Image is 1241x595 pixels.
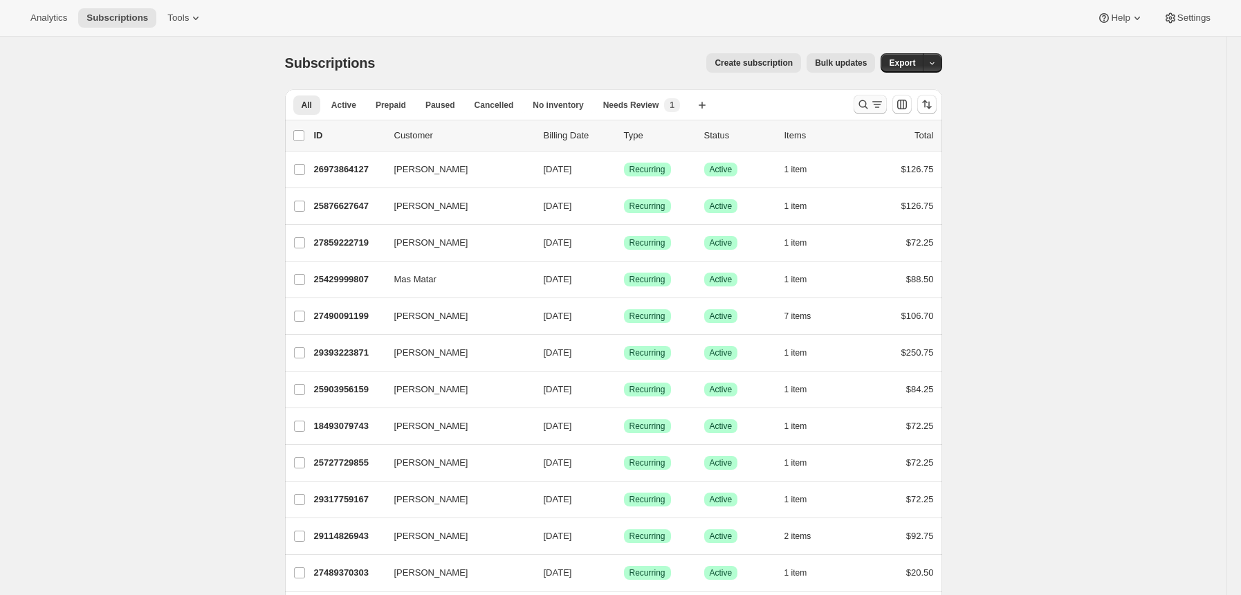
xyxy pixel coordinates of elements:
span: Needs Review [603,100,659,111]
span: 1 item [784,567,807,578]
span: [PERSON_NAME] [394,419,468,433]
span: 2 items [784,531,811,542]
button: [PERSON_NAME] [386,232,524,254]
button: 1 item [784,453,822,473]
span: [PERSON_NAME] [394,493,468,506]
button: 1 item [784,160,822,179]
button: 1 item [784,563,822,583]
div: 27489370303[PERSON_NAME][DATE]SuccessRecurringSuccessActive1 item$20.50 [314,563,934,583]
span: Export [889,57,915,68]
button: Create new view [691,95,713,115]
button: [PERSON_NAME] [386,158,524,181]
span: 1 item [784,164,807,175]
span: [DATE] [544,201,572,211]
button: 1 item [784,490,822,509]
span: [PERSON_NAME] [394,163,468,176]
div: Items [784,129,854,143]
p: 29393223871 [314,346,383,360]
button: Sort the results [917,95,937,114]
span: $250.75 [901,347,934,358]
button: [PERSON_NAME] [386,195,524,217]
span: Active [710,384,733,395]
span: Paused [425,100,455,111]
span: Active [710,164,733,175]
button: Help [1089,8,1152,28]
span: $126.75 [901,164,934,174]
div: 26973864127[PERSON_NAME][DATE]SuccessRecurringSuccessActive1 item$126.75 [314,160,934,179]
p: 25727729855 [314,456,383,470]
span: [DATE] [544,567,572,578]
span: Active [710,494,733,505]
span: [DATE] [544,164,572,174]
p: ID [314,129,383,143]
div: 25903956159[PERSON_NAME][DATE]SuccessRecurringSuccessActive1 item$84.25 [314,380,934,399]
button: 1 item [784,416,822,436]
button: 2 items [784,527,827,546]
div: 27490091199[PERSON_NAME][DATE]SuccessRecurringSuccessActive7 items$106.70 [314,306,934,326]
button: Settings [1155,8,1219,28]
button: Create subscription [706,53,801,73]
span: [DATE] [544,237,572,248]
span: Recurring [629,237,665,248]
span: Recurring [629,384,665,395]
span: $92.75 [906,531,934,541]
span: $72.25 [906,457,934,468]
span: Recurring [629,494,665,505]
span: $84.25 [906,384,934,394]
span: Active [710,421,733,432]
div: 25727729855[PERSON_NAME][DATE]SuccessRecurringSuccessActive1 item$72.25 [314,453,934,473]
span: Active [710,567,733,578]
span: Recurring [629,567,665,578]
span: $88.50 [906,274,934,284]
button: [PERSON_NAME] [386,488,524,511]
span: [PERSON_NAME] [394,456,468,470]
span: Active [710,274,733,285]
span: Create subscription [715,57,793,68]
span: [DATE] [544,494,572,504]
button: 1 item [784,343,822,363]
span: Mas Matar [394,273,436,286]
span: 1 item [784,347,807,358]
button: Export [881,53,923,73]
span: Recurring [629,201,665,212]
div: Type [624,129,693,143]
span: Prepaid [376,100,406,111]
button: [PERSON_NAME] [386,452,524,474]
div: 18493079743[PERSON_NAME][DATE]SuccessRecurringSuccessActive1 item$72.25 [314,416,934,436]
span: Tools [167,12,189,24]
button: [PERSON_NAME] [386,525,524,547]
button: Analytics [22,8,75,28]
button: Bulk updates [807,53,875,73]
p: 27489370303 [314,566,383,580]
span: Subscriptions [86,12,148,24]
p: Customer [394,129,533,143]
span: Active [710,201,733,212]
span: Subscriptions [285,55,376,71]
button: 1 item [784,270,822,289]
button: [PERSON_NAME] [386,415,524,437]
span: $106.70 [901,311,934,321]
span: $72.25 [906,494,934,504]
p: Status [704,129,773,143]
span: [PERSON_NAME] [394,383,468,396]
span: [PERSON_NAME] [394,529,468,543]
div: 29393223871[PERSON_NAME][DATE]SuccessRecurringSuccessActive1 item$250.75 [314,343,934,363]
p: 18493079743 [314,419,383,433]
span: [PERSON_NAME] [394,566,468,580]
p: 26973864127 [314,163,383,176]
span: Active [331,100,356,111]
span: [PERSON_NAME] [394,236,468,250]
span: $72.25 [906,237,934,248]
span: $20.50 [906,567,934,578]
button: Customize table column order and visibility [892,95,912,114]
button: Search and filter results [854,95,887,114]
span: All [302,100,312,111]
span: [DATE] [544,457,572,468]
span: [PERSON_NAME] [394,199,468,213]
span: Recurring [629,347,665,358]
span: [DATE] [544,384,572,394]
span: Analytics [30,12,67,24]
span: Help [1111,12,1130,24]
button: [PERSON_NAME] [386,562,524,584]
span: 1 item [784,274,807,285]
